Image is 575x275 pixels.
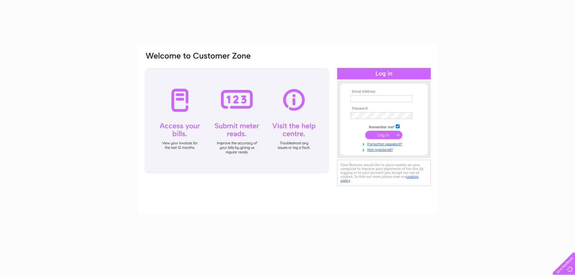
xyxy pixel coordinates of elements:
input: Submit [365,131,402,139]
a: cookies policy [340,174,418,183]
th: Password: [349,107,419,111]
th: Email Address: [349,90,419,94]
a: Not registered? [350,146,419,152]
a: Forgotten password? [350,141,419,146]
div: Clear Business would like to place cookies on your computer to improve your experience of the sit... [337,160,431,186]
td: Remember me? [349,123,419,130]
